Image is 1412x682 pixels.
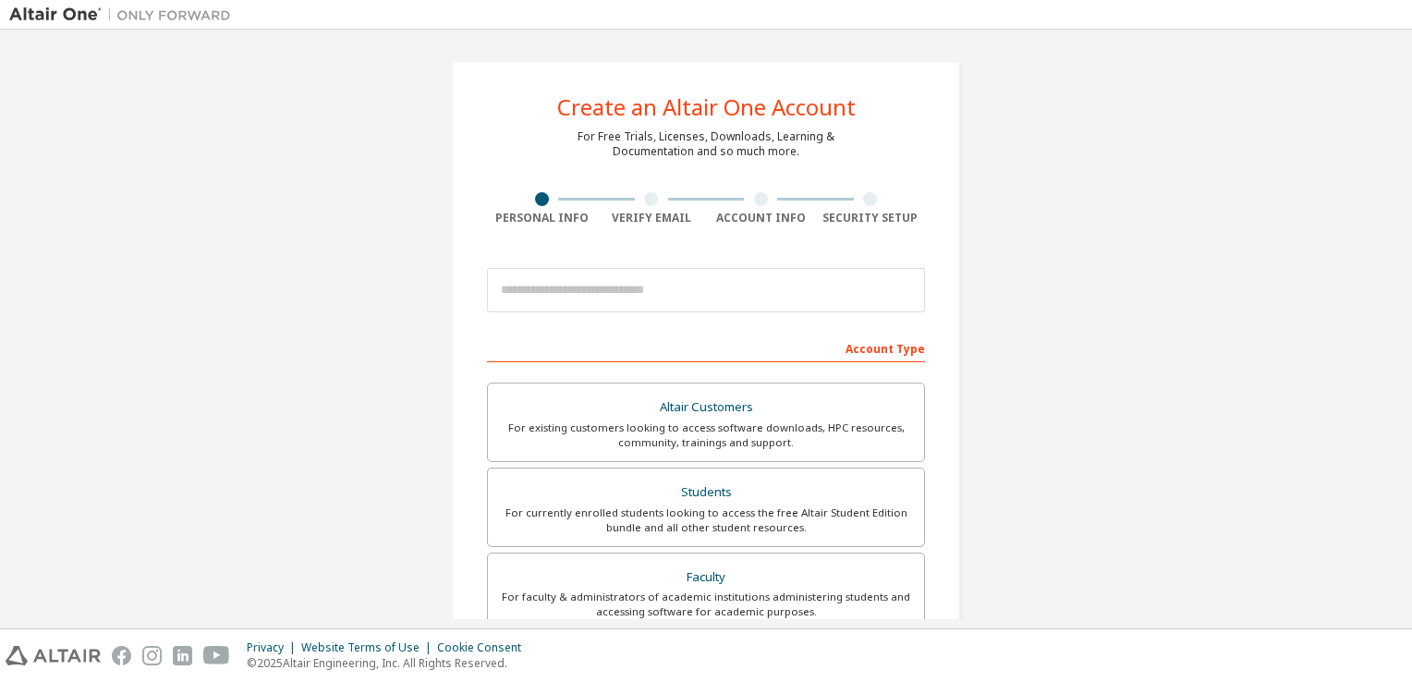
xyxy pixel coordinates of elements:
[112,646,131,665] img: facebook.svg
[487,333,925,362] div: Account Type
[499,480,913,505] div: Students
[499,420,913,450] div: For existing customers looking to access software downloads, HPC resources, community, trainings ...
[557,96,856,118] div: Create an Altair One Account
[437,640,532,655] div: Cookie Consent
[487,211,597,225] div: Personal Info
[816,211,926,225] div: Security Setup
[173,646,192,665] img: linkedin.svg
[247,655,532,671] p: © 2025 Altair Engineering, Inc. All Rights Reserved.
[142,646,162,665] img: instagram.svg
[499,395,913,420] div: Altair Customers
[706,211,816,225] div: Account Info
[247,640,301,655] div: Privacy
[9,6,240,24] img: Altair One
[499,565,913,591] div: Faculty
[597,211,707,225] div: Verify Email
[499,505,913,535] div: For currently enrolled students looking to access the free Altair Student Edition bundle and all ...
[301,640,437,655] div: Website Terms of Use
[203,646,230,665] img: youtube.svg
[578,129,834,159] div: For Free Trials, Licenses, Downloads, Learning & Documentation and so much more.
[499,590,913,619] div: For faculty & administrators of academic institutions administering students and accessing softwa...
[6,646,101,665] img: altair_logo.svg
